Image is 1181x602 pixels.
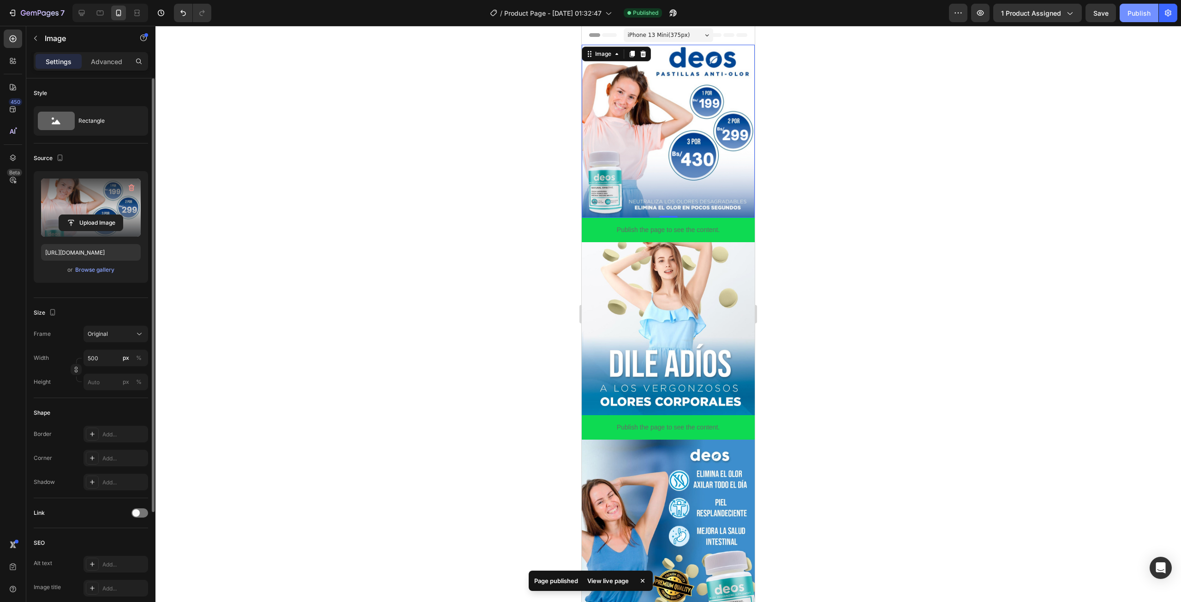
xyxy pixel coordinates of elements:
div: Rectangle [78,110,135,131]
div: Add... [102,454,146,463]
div: Add... [102,584,146,593]
label: Height [34,378,51,386]
div: SEO [34,539,45,547]
span: 1 product assigned [1001,8,1061,18]
span: Original [88,330,108,338]
span: Product Page - [DATE] 01:32:47 [504,8,602,18]
label: Frame [34,330,51,338]
button: 7 [4,4,69,22]
div: 450 [9,98,22,106]
p: Page published [534,576,578,585]
button: Original [84,326,148,342]
div: Browse gallery [75,266,114,274]
button: 1 product assigned [993,4,1082,22]
div: Add... [102,430,146,439]
button: % [120,352,131,364]
div: Open Intercom Messenger [1150,557,1172,579]
button: Upload Image [59,215,123,231]
div: Undo/Redo [174,4,211,22]
button: px [133,376,144,387]
div: Source [34,152,66,165]
div: Shape [34,409,50,417]
button: Save [1086,4,1116,22]
div: Beta [7,169,22,176]
button: Publish [1120,4,1158,22]
div: Corner [34,454,52,462]
div: % [136,378,142,386]
div: px [123,354,129,362]
div: Alt text [34,559,52,567]
div: Add... [102,560,146,569]
iframe: Design area [582,26,755,602]
input: px% [84,350,148,366]
span: Published [633,9,658,17]
div: Image title [34,583,61,591]
span: Save [1093,9,1109,17]
div: px [123,378,129,386]
div: Size [34,307,58,319]
div: % [136,354,142,362]
div: Shadow [34,478,55,486]
span: / [500,8,502,18]
button: % [120,376,131,387]
label: Width [34,354,49,362]
div: Publish [1127,8,1151,18]
div: Border [34,430,52,438]
p: 7 [60,7,65,18]
span: or [67,264,73,275]
div: Link [34,509,45,517]
p: Advanced [91,57,122,66]
div: Style [34,89,47,97]
div: Add... [102,478,146,487]
button: Browse gallery [75,265,115,274]
input: https://example.com/image.jpg [41,244,141,261]
button: px [133,352,144,364]
p: Image [45,33,123,44]
p: Settings [46,57,72,66]
div: View live page [582,574,634,587]
input: px% [84,374,148,390]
